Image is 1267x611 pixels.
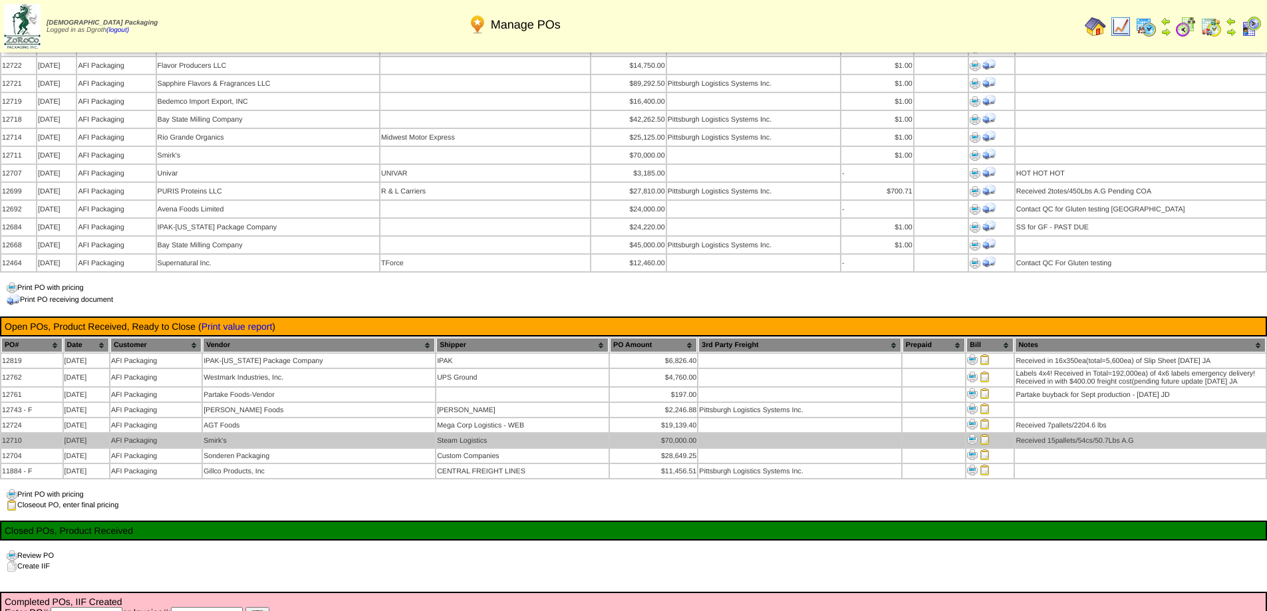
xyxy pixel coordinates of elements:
td: - [841,201,913,217]
td: 12711 [1,147,36,164]
td: Flavor Producers LLC [157,57,379,74]
img: Close PO [980,354,990,365]
span: Manage POs [491,18,561,32]
td: [DATE] [37,93,76,110]
td: Partake Foods-Vendor [203,388,435,402]
img: calendarinout.gif [1200,16,1222,37]
td: UNIVAR [380,165,590,182]
div: $24,000.00 [592,205,665,213]
td: AFI Packaging [77,57,155,74]
td: R & L Carriers [380,183,590,199]
img: Close PO [980,434,990,445]
td: 12722 [1,57,36,74]
td: Pittsburgh Logistics Systems Inc. [667,237,840,253]
td: Custom Companies [436,449,609,463]
td: AFI Packaging [110,433,202,447]
img: Print [967,449,978,460]
td: Bay State Milling Company [157,237,379,253]
img: Close PO [980,372,990,382]
td: Received 7pallets/2204.6 lbs [1015,418,1266,432]
td: Gillco Products, Inc [203,464,435,478]
img: Print [970,61,980,71]
td: Univar [157,165,379,182]
td: [DATE] [37,183,76,199]
div: $1.00 [842,62,913,70]
td: HOT HOT HOT [1016,165,1266,182]
img: Print [970,168,980,179]
img: Print [970,96,980,107]
img: Print Receiving Document [982,255,996,269]
td: Rio Grande Organics [157,129,379,146]
td: [DATE] [37,237,76,253]
img: Print [970,204,980,215]
td: Pittsburgh Logistics Systems Inc. [667,111,840,128]
img: Print Receiving Document [982,130,996,143]
img: Print Receiving Document [982,112,996,125]
td: [DATE] [37,255,76,271]
span: Logged in as Dgroth [47,19,158,34]
td: 12707 [1,165,36,182]
td: AFI Packaging [110,388,202,402]
div: $45,000.00 [592,241,665,249]
img: Print [970,132,980,143]
td: UPS Ground [436,369,609,386]
td: 11884 - F [1,464,63,478]
td: [DATE] [37,165,76,182]
td: [DATE] [64,388,109,402]
td: Sapphire Flavors & Fragrances LLC [157,75,379,92]
img: truck.png [7,293,20,306]
td: CENTRAL FREIGHT LINES [436,464,609,478]
td: Pittsburgh Logistics Systems Inc. [667,183,840,199]
img: Print Receiving Document [982,76,996,89]
th: PO# [1,338,63,352]
img: Print [967,388,978,399]
th: Shipper [436,338,609,352]
td: 12692 [1,201,36,217]
td: Westmark Industries, Inc. [203,369,435,386]
td: Contact QC For Gluten testing [1016,255,1266,271]
td: 12714 [1,129,36,146]
td: AGT Foods [203,418,435,432]
td: Received 15pallets/54cs/50.7Lbs A.G [1015,433,1266,447]
img: arrowright.gif [1226,27,1236,37]
img: Print [967,372,978,382]
div: $700.71 [842,187,913,195]
img: arrowright.gif [1161,27,1171,37]
img: zoroco-logo-small.webp [4,4,41,49]
td: AFI Packaging [110,464,202,478]
td: Received 2totes/450Lbs A.G Pending COA [1016,183,1266,199]
td: 12762 [1,369,63,386]
img: Print Receiving Document [982,148,996,161]
img: Print [970,258,980,269]
td: Bedemco Import Export, INC [157,93,379,110]
td: Received in 16x350ea(total=5,600ea) of Slip Sheet [DATE] JA [1015,354,1266,368]
td: AFI Packaging [110,403,202,417]
td: 12724 [1,418,63,432]
td: AFI Packaging [110,418,202,432]
div: $70,000.00 [592,152,665,160]
td: IPAK-[US_STATE] Package Company [157,219,379,235]
td: [DATE] [64,449,109,463]
td: AFI Packaging [110,449,202,463]
div: $89,292.50 [592,80,665,88]
td: - [841,165,913,182]
img: Print [970,186,980,197]
td: PURIS Proteins LLC [157,183,379,199]
div: $197.00 [611,391,696,399]
td: Pittsburgh Logistics Systems Inc. [698,403,901,417]
td: Steam Logistics [436,433,609,447]
th: Customer [110,338,202,352]
img: Print Receiving Document [982,58,996,71]
th: PO Amount [610,338,697,352]
img: calendarcustomer.gif [1240,16,1262,37]
td: Labels 4x4! Received in Total=192,000ea) of 4x6 labels emergency delivery! Received in with $400.... [1015,369,1266,386]
img: arrowleft.gif [1226,16,1236,27]
img: Close PO [980,449,990,460]
img: clone.gif [7,561,17,572]
img: print.gif [7,283,17,293]
td: Sonderen Packaging [203,449,435,463]
td: [DATE] [64,464,109,478]
td: 12719 [1,93,36,110]
td: 12704 [1,449,63,463]
img: Print [967,419,978,429]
